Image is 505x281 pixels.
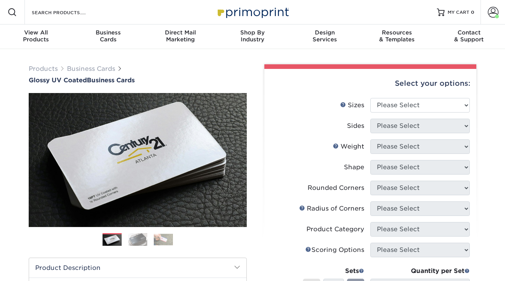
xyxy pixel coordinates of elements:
[344,163,364,172] div: Shape
[361,25,433,49] a: Resources& Templates
[361,29,433,43] div: & Templates
[67,65,115,72] a: Business Cards
[448,9,469,16] span: MY CART
[214,4,291,20] img: Primoprint
[29,65,58,72] a: Products
[340,101,364,110] div: Sizes
[303,266,364,276] div: Sets
[31,8,106,17] input: SEARCH PRODUCTS.....
[333,142,364,151] div: Weight
[144,29,217,36] span: Direct Mail
[288,29,361,43] div: Services
[128,233,147,246] img: Business Cards 02
[72,25,145,49] a: BusinessCards
[29,77,87,84] span: Glossy UV Coated
[29,77,247,84] a: Glossy UV CoatedBusiness Cards
[217,29,289,43] div: Industry
[471,10,474,15] span: 0
[433,25,505,49] a: Contact& Support
[144,25,217,49] a: Direct MailMarketing
[361,29,433,36] span: Resources
[299,204,364,213] div: Radius of Corners
[305,245,364,255] div: Scoring Options
[144,29,217,43] div: Marketing
[370,266,470,276] div: Quantity per Set
[217,25,289,49] a: Shop ByIndustry
[72,29,145,43] div: Cards
[308,183,364,193] div: Rounded Corners
[306,225,364,234] div: Product Category
[72,29,145,36] span: Business
[29,51,247,269] img: Glossy UV Coated 01
[154,234,173,245] img: Business Cards 03
[270,69,470,98] div: Select your options:
[433,29,505,43] div: & Support
[217,29,289,36] span: Shop By
[103,230,122,250] img: Business Cards 01
[29,258,246,278] h2: Product Description
[288,29,361,36] span: Design
[29,77,247,84] h1: Business Cards
[288,25,361,49] a: DesignServices
[347,121,364,131] div: Sides
[433,29,505,36] span: Contact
